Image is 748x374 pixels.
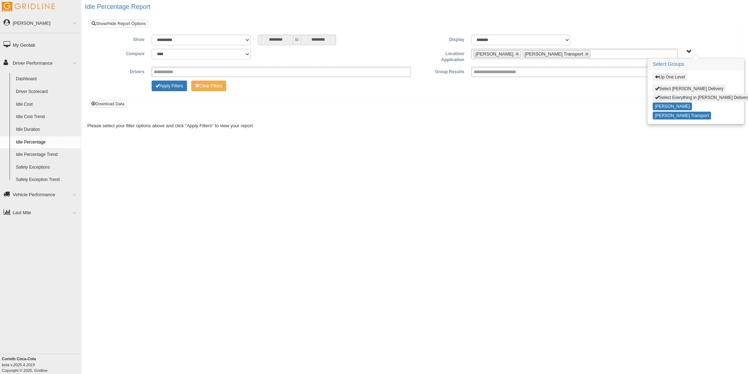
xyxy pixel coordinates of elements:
a: Idle Cost [13,98,81,111]
a: Show/Hide Report Options [89,20,148,28]
button: Change Filter Options [152,81,187,91]
div: Copyright © 2025, Gridline [2,356,81,373]
span: [PERSON_NAME] Transport [525,51,583,57]
a: Idle Cost Trend [13,111,81,123]
label: Display [415,35,468,43]
button: Download Data [89,100,127,108]
span: to [293,35,300,45]
a: Dashboard [13,73,81,86]
label: Drivers [95,67,148,75]
a: Idle Duration [13,123,81,136]
button: Change Filter Options [191,81,226,91]
label: Group Results [415,67,468,75]
button: [PERSON_NAME] [653,103,692,110]
h2: Idle Percentage Report [85,4,748,11]
span: Please select your filter options above and click "Apply Filters" to view your report. [87,123,254,128]
a: Driver Scorecard [13,86,81,98]
button: [PERSON_NAME] Transport [653,112,711,119]
h3: Select Groups [648,59,744,70]
i: beta v.2025.4.2019 [2,363,35,367]
a: Safety Exception Trend [13,174,81,186]
label: Location/ Application [415,49,468,63]
a: Safety Exceptions [13,161,81,174]
button: Up One Level [653,73,687,81]
a: Idle Percentage [13,136,81,149]
a: Idle Percentage Trend [13,148,81,161]
label: Show [95,35,148,43]
img: Gridline [2,2,55,11]
label: Compare [95,49,148,57]
b: Corinth Coca-Cola [2,357,36,361]
span: [PERSON_NAME] [476,51,514,57]
button: Select [PERSON_NAME] Delivery [653,85,726,93]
